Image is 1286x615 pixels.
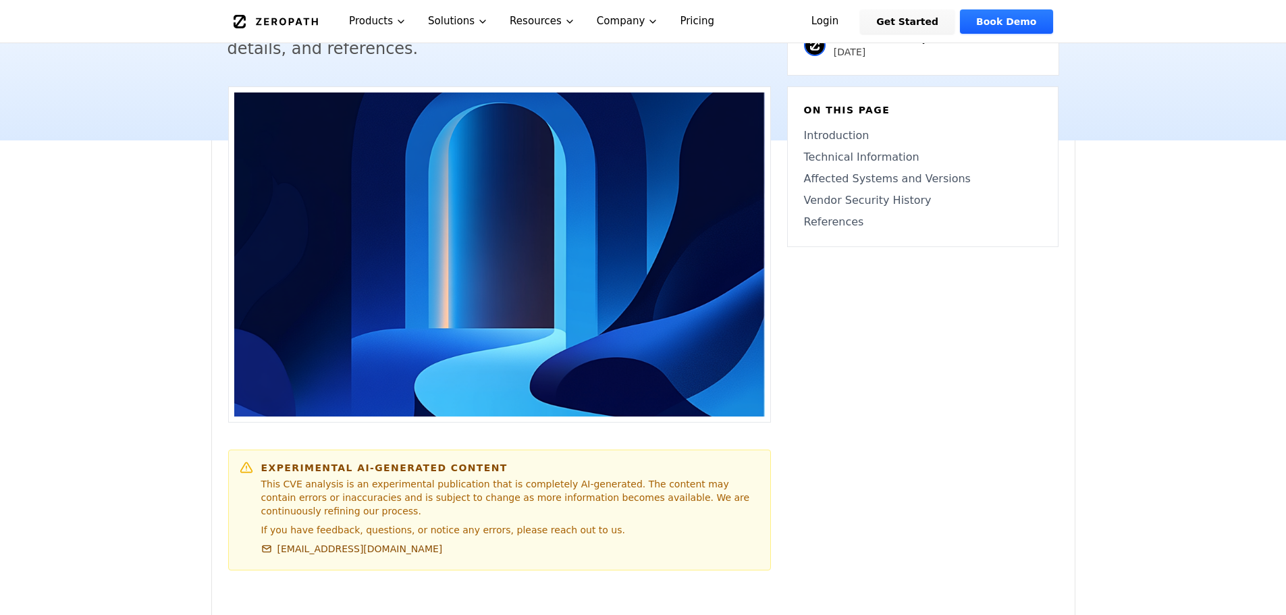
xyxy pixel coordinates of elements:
h6: Experimental AI-Generated Content [261,461,759,475]
a: Technical Information [804,149,1042,165]
img: Trend Micro Apex One CVE-2025-54948: Brief Summary of Critical Remote Code Execution Vulnerability [234,92,765,417]
a: Introduction [804,128,1042,144]
a: Login [795,9,855,34]
a: Vendor Security History [804,192,1042,209]
p: This CVE analysis is an experimental publication that is completely AI-generated. The content may... [261,477,759,518]
h6: On this page [804,103,1042,117]
a: References [804,214,1042,230]
a: Affected Systems and Versions [804,171,1042,187]
img: ZeroPath CVE Analysis [804,34,826,56]
a: Book Demo [960,9,1052,34]
a: Get Started [860,9,955,34]
p: If you have feedback, questions, or notice any errors, please reach out to us. [261,523,759,537]
p: [DATE] [834,45,940,59]
a: [EMAIL_ADDRESS][DOMAIN_NAME] [261,542,443,556]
